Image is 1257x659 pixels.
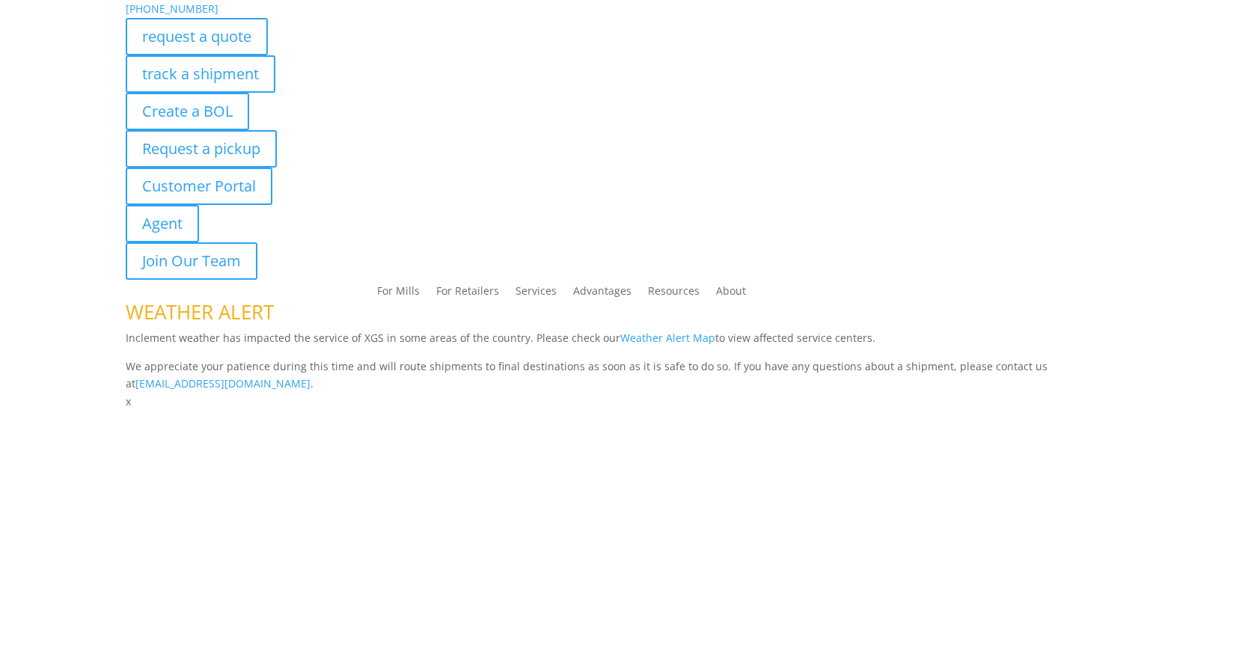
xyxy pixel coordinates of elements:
[126,242,257,280] a: Join Our Team
[126,329,1131,358] p: Inclement weather has impacted the service of XGS in some areas of the country. Please check our ...
[126,441,1131,459] p: Complete the form below and a member of our team will be in touch within 24 hours.
[126,393,1131,411] p: x
[126,168,272,205] a: Customer Portal
[126,93,249,130] a: Create a BOL
[377,286,420,302] a: For Mills
[126,55,275,93] a: track a shipment
[516,286,557,302] a: Services
[648,286,700,302] a: Resources
[620,331,715,345] a: Weather Alert Map
[716,286,746,302] a: About
[135,376,311,390] a: [EMAIL_ADDRESS][DOMAIN_NAME]
[126,205,199,242] a: Agent
[126,298,274,325] span: WEATHER ALERT
[126,130,277,168] a: Request a pickup
[126,1,218,16] a: [PHONE_NUMBER]
[436,286,499,302] a: For Retailers
[126,358,1131,393] p: We appreciate your patience during this time and will route shipments to final destinations as so...
[126,411,1131,441] h1: Contact Us
[573,286,631,302] a: Advantages
[126,18,268,55] a: request a quote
